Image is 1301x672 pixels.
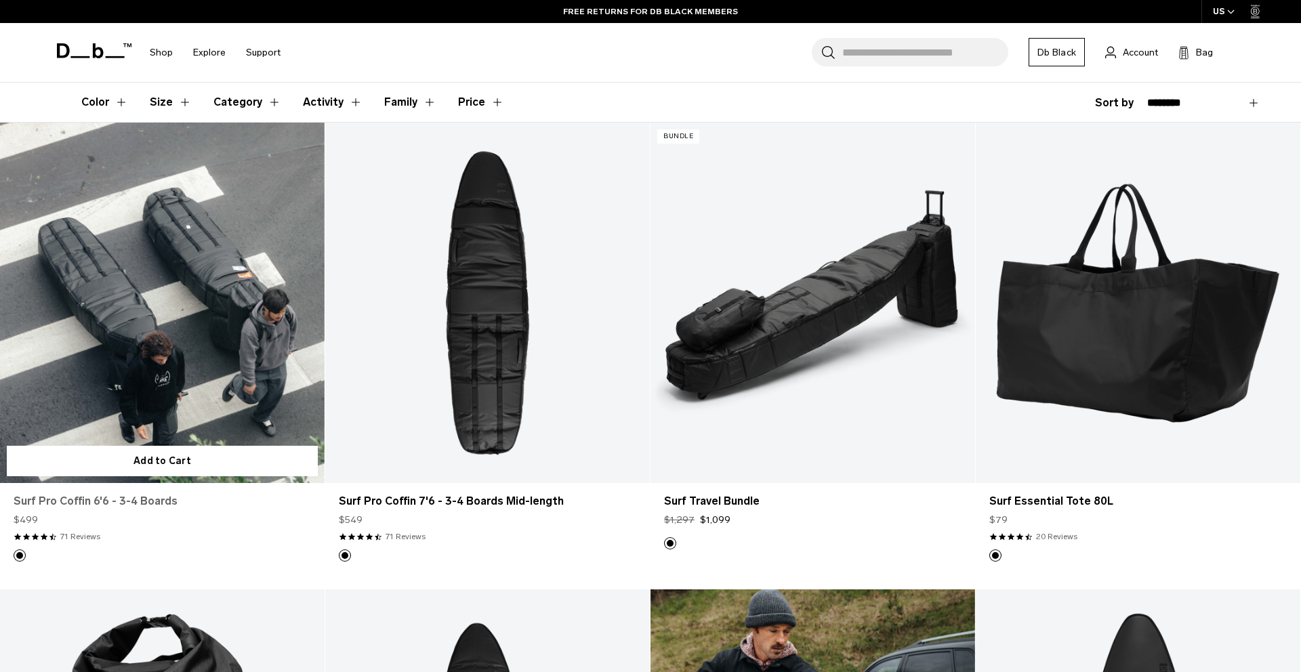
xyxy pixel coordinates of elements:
[339,493,636,509] a: Surf Pro Coffin 7'6 - 3-4 Boards Mid-length
[303,83,363,122] button: Toggle Filter
[458,83,504,122] button: Toggle Price
[386,530,426,543] a: 71 reviews
[213,83,281,122] button: Toggle Filter
[1036,530,1077,543] a: 20 reviews
[150,83,192,122] button: Toggle Filter
[14,513,38,527] span: $499
[325,123,650,483] a: Surf Pro Coffin 7'6 - 3-4 Boards Mid-length
[989,513,1008,527] span: $79
[989,549,1001,562] button: Black Out
[193,28,226,77] a: Explore
[664,513,695,527] s: $1,297
[989,493,1287,509] a: Surf Essential Tote 80L
[657,129,699,144] p: Bundle
[60,530,100,543] a: 71 reviews
[14,549,26,562] button: Black Out
[1178,44,1213,60] button: Bag
[700,513,730,527] span: $1,099
[1196,45,1213,60] span: Bag
[339,513,363,527] span: $549
[246,28,281,77] a: Support
[140,23,291,82] nav: Main Navigation
[1123,45,1158,60] span: Account
[14,493,311,509] a: Surf Pro Coffin 6'6 - 3-4 Boards
[81,83,128,122] button: Toggle Filter
[339,549,351,562] button: Black Out
[150,28,173,77] a: Shop
[664,493,962,509] a: Surf Travel Bundle
[563,5,738,18] a: FREE RETURNS FOR DB BLACK MEMBERS
[1105,44,1158,60] a: Account
[650,123,975,483] a: Surf Travel Bundle
[664,537,676,549] button: Black Out
[7,446,318,476] button: Add to Cart
[1029,38,1085,66] a: Db Black
[976,123,1300,483] a: Surf Essential Tote 80L
[384,83,436,122] button: Toggle Filter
